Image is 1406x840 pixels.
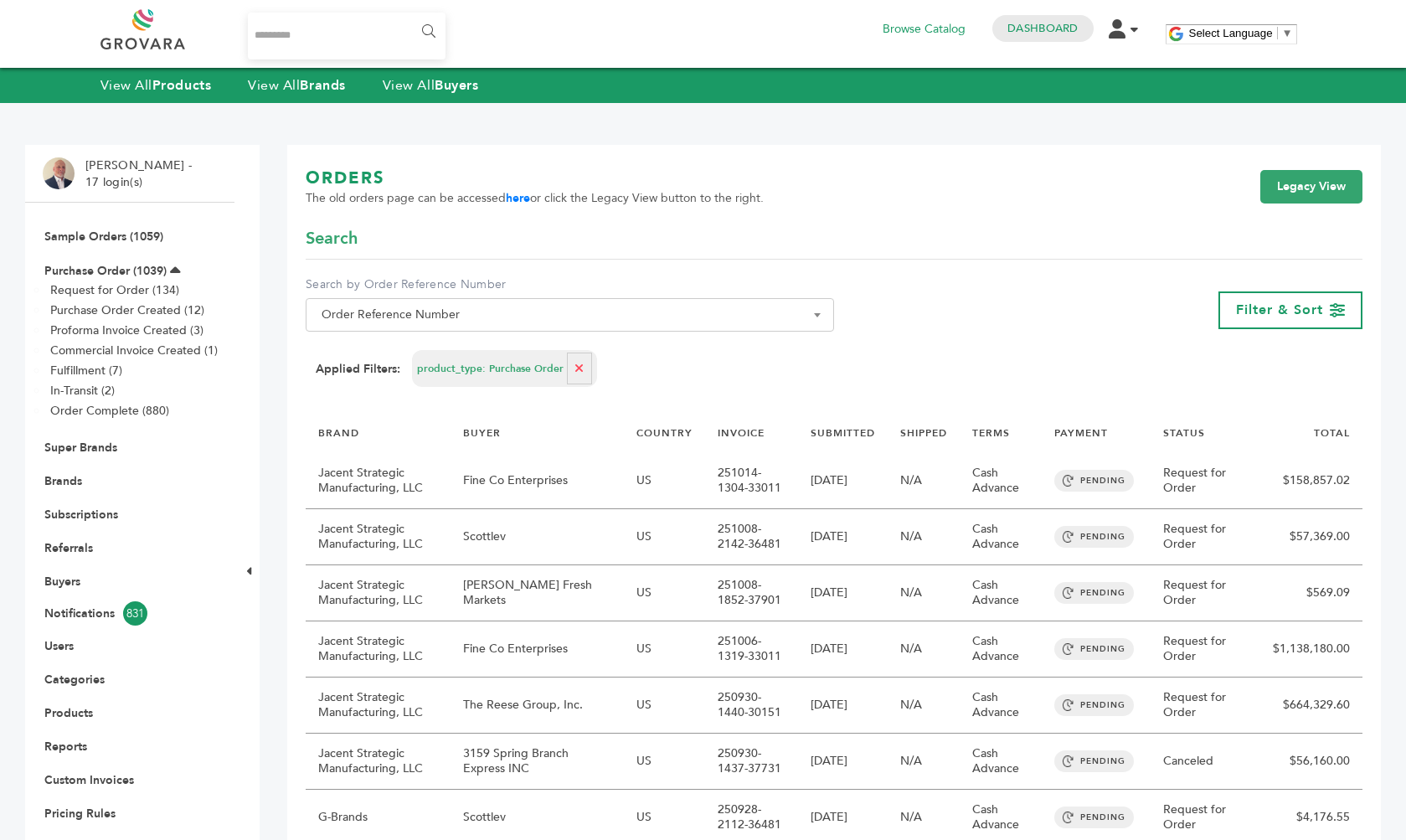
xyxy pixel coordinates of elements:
strong: Products [152,76,211,95]
td: 3159 Spring Branch Express INC [451,734,624,790]
span: 831 [123,601,147,626]
td: [DATE] [798,621,888,678]
td: US [624,453,705,509]
a: Sample Orders (1059) [44,229,163,245]
td: $664,329.60 [1260,678,1362,734]
a: COUNTRY [636,426,693,440]
a: PAYMENT [1054,426,1108,440]
td: 250930-1440-30151 [705,678,798,734]
a: SUBMITTED [811,426,875,440]
a: View AllBrands [248,76,346,95]
td: US [624,678,705,734]
h1: ORDERS [306,167,764,190]
td: $158,857.02 [1260,453,1362,509]
input: Search... [248,13,446,59]
strong: Buyers [435,76,478,95]
span: PENDING [1054,470,1134,492]
td: [DATE] [798,453,888,509]
span: Select Language [1189,27,1273,39]
a: Purchase Order (1039) [44,263,167,279]
td: Cash Advance [960,678,1042,734]
td: [DATE] [798,734,888,790]
td: 251008-2142-36481 [705,509,798,565]
td: 251006-1319-33011 [705,621,798,678]
td: N/A [888,621,960,678]
a: Super Brands [44,440,117,456]
td: 251008-1852-37901 [705,565,798,621]
a: here [506,190,530,206]
td: N/A [888,509,960,565]
td: Cash Advance [960,734,1042,790]
td: The Reese Group, Inc. [451,678,624,734]
a: View AllBuyers [383,76,479,95]
td: [DATE] [798,678,888,734]
a: Reports [44,739,87,755]
a: Custom Invoices [44,772,134,788]
td: $1,138,180.00 [1260,621,1362,678]
a: Legacy View [1260,170,1362,204]
a: In-Transit (2) [50,383,115,399]
a: View AllProducts [100,76,212,95]
td: Jacent Strategic Manufacturing, LLC [306,453,451,509]
span: The old orders page can be accessed or click the Legacy View button to the right. [306,190,764,207]
td: Request for Order [1151,509,1260,565]
td: Fine Co Enterprises [451,453,624,509]
span: PENDING [1054,582,1134,604]
a: Pricing Rules [44,806,116,822]
a: Proforma Invoice Created (3) [50,322,203,338]
td: N/A [888,734,960,790]
td: $56,160.00 [1260,734,1362,790]
td: US [624,621,705,678]
span: ▼ [1282,27,1293,39]
td: Request for Order [1151,453,1260,509]
td: Request for Order [1151,678,1260,734]
a: INVOICE [718,426,765,440]
span: PENDING [1054,750,1134,772]
span: PENDING [1054,638,1134,660]
a: Categories [44,672,105,688]
a: Dashboard [1007,21,1078,36]
td: Request for Order [1151,565,1260,621]
a: Users [44,638,74,654]
td: 251014-1304-33011 [705,453,798,509]
span: Order Reference Number [315,303,825,327]
a: Commercial Invoice Created (1) [50,343,218,358]
td: Request for Order [1151,621,1260,678]
span: Search [306,227,358,250]
a: Products [44,705,93,721]
td: N/A [888,678,960,734]
td: Canceled [1151,734,1260,790]
td: Cash Advance [960,565,1042,621]
span: PENDING [1054,807,1134,828]
a: Order Complete (880) [50,403,169,419]
a: Subscriptions [44,507,118,523]
span: ​ [1277,27,1278,39]
a: Notifications831 [44,601,215,626]
td: Scottlev [451,509,624,565]
a: Browse Catalog [883,20,966,39]
td: [DATE] [798,509,888,565]
span: Filter & Sort [1236,301,1323,319]
span: product_type: Purchase Order [417,362,564,376]
td: [PERSON_NAME] Fresh Markets [451,565,624,621]
strong: Brands [300,76,345,95]
label: Search by Order Reference Number [306,276,834,293]
td: Jacent Strategic Manufacturing, LLC [306,678,451,734]
td: N/A [888,565,960,621]
a: Brands [44,473,82,489]
span: Order Reference Number [306,298,834,332]
a: TERMS [972,426,1010,440]
td: Cash Advance [960,453,1042,509]
a: BUYER [463,426,501,440]
a: Purchase Order Created (12) [50,302,204,318]
td: Jacent Strategic Manufacturing, LLC [306,565,451,621]
span: PENDING [1054,526,1134,548]
a: STATUS [1163,426,1205,440]
a: Buyers [44,574,80,590]
a: SHIPPED [900,426,947,440]
a: Select Language​ [1189,27,1293,39]
td: Jacent Strategic Manufacturing, LLC [306,509,451,565]
td: $569.09 [1260,565,1362,621]
span: PENDING [1054,694,1134,716]
strong: Applied Filters: [316,361,400,378]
